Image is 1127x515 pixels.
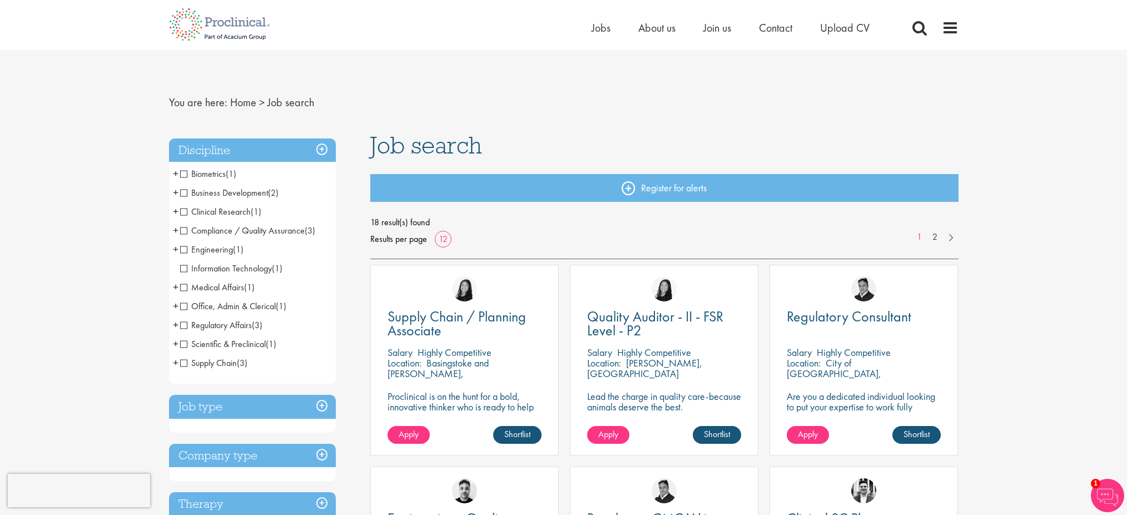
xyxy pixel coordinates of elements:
a: 2 [927,231,943,244]
span: Location: [587,356,621,369]
p: Highly Competitive [418,346,491,359]
iframe: reCAPTCHA [8,474,150,507]
img: Chatbot [1091,479,1124,512]
span: (1) [272,263,282,274]
h3: Job type [169,395,336,419]
a: Apply [787,426,829,444]
p: [PERSON_NAME], [GEOGRAPHIC_DATA] [587,356,702,380]
span: Location: [388,356,421,369]
span: Office, Admin & Clerical [180,300,286,312]
p: City of [GEOGRAPHIC_DATA], [GEOGRAPHIC_DATA] [787,356,881,390]
span: Information Technology [180,263,282,274]
a: 1 [911,231,927,244]
span: (1) [226,168,236,180]
span: Business Development [180,187,268,199]
span: Job search [370,130,482,160]
span: > [259,95,265,110]
p: Basingstoke and [PERSON_NAME], [GEOGRAPHIC_DATA] [388,356,489,390]
span: Quality Auditor - II - FSR Level - P2 [587,307,723,340]
span: Apply [598,428,618,440]
p: Lead the charge in quality care-because animals deserve the best. [587,391,741,412]
span: Regulatory Affairs [180,319,252,331]
span: Medical Affairs [180,281,244,293]
span: + [173,298,178,314]
p: Proclinical is on the hunt for a bold, innovative thinker who is ready to help push the boundarie... [388,391,542,433]
span: + [173,279,178,295]
span: Location: [787,356,821,369]
span: Salary [587,346,612,359]
a: Quality Auditor - II - FSR Level - P2 [587,310,741,338]
span: You are here: [169,95,227,110]
span: Supply Chain / Planning Associate [388,307,526,340]
span: Biometrics [180,168,226,180]
span: Information Technology [180,263,272,274]
span: (1) [266,338,276,350]
a: Join us [703,21,731,35]
span: + [173,316,178,333]
span: + [173,222,178,239]
div: Company type [169,444,336,468]
span: + [173,241,178,257]
span: Regulatory Affairs [180,319,262,331]
span: Salary [787,346,812,359]
a: Regulatory Consultant [787,310,941,324]
span: (1) [251,206,261,217]
img: Numhom Sudsok [652,276,677,301]
a: Register for alerts [370,174,959,202]
img: Numhom Sudsok [452,276,477,301]
a: Shortlist [892,426,941,444]
span: Apply [399,428,419,440]
a: About us [638,21,676,35]
span: (2) [268,187,279,199]
p: Highly Competitive [817,346,891,359]
span: Contact [759,21,792,35]
span: + [173,354,178,371]
span: 18 result(s) found [370,214,959,231]
img: Edward Little [851,478,876,503]
span: (1) [233,244,244,255]
a: breadcrumb link [230,95,256,110]
span: Medical Affairs [180,281,255,293]
a: Shortlist [693,426,741,444]
img: Peter Duvall [652,478,677,503]
a: 12 [435,233,451,245]
span: (1) [276,300,286,312]
span: Engineering [180,244,244,255]
span: (3) [252,319,262,331]
h3: Discipline [169,138,336,162]
img: Dean Fisher [452,478,477,503]
span: Scientific & Preclinical [180,338,266,350]
span: Compliance / Quality Assurance [180,225,315,236]
span: (1) [244,281,255,293]
span: 1 [1091,479,1100,488]
span: Scientific & Preclinical [180,338,276,350]
span: Regulatory Consultant [787,307,911,326]
span: + [173,165,178,182]
a: Upload CV [820,21,870,35]
p: Are you a dedicated individual looking to put your expertise to work fully flexibly in a remote p... [787,391,941,444]
span: + [173,335,178,352]
a: Apply [587,426,629,444]
span: + [173,203,178,220]
a: Jobs [592,21,610,35]
span: Business Development [180,187,279,199]
a: Supply Chain / Planning Associate [388,310,542,338]
a: Apply [388,426,430,444]
span: Clinical Research [180,206,251,217]
span: (3) [305,225,315,236]
span: Results per page [370,231,427,247]
img: Peter Duvall [851,276,876,301]
span: Job search [267,95,314,110]
span: Engineering [180,244,233,255]
span: Supply Chain [180,357,237,369]
span: + [173,184,178,201]
span: Clinical Research [180,206,261,217]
